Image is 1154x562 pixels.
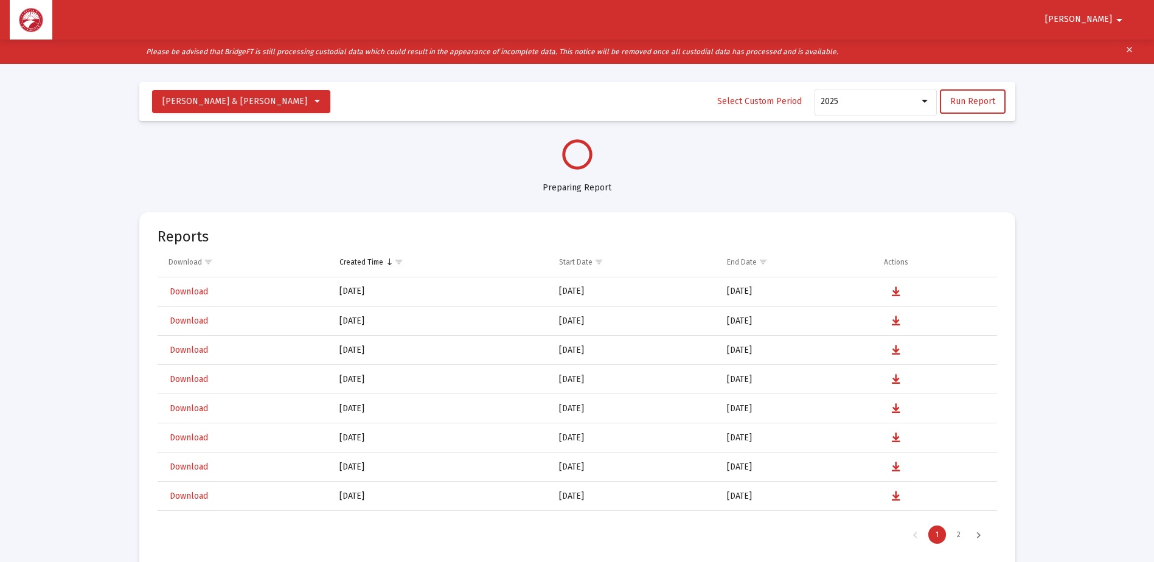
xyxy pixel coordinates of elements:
span: Download [170,462,208,472]
span: [PERSON_NAME] [1045,15,1112,25]
img: Dashboard [19,8,43,32]
div: [DATE] [339,490,542,502]
td: [DATE] [551,511,718,540]
div: Next Page [968,526,989,544]
div: Data grid [158,248,997,552]
div: End Date [727,257,757,267]
span: Download [170,491,208,501]
td: Column Actions [875,248,997,277]
div: Created Time [339,257,383,267]
span: Download [170,403,208,414]
div: [DATE] [339,461,542,473]
div: Preparing Report [139,170,1015,194]
td: [DATE] [551,277,718,307]
td: [DATE] [718,336,875,365]
mat-icon: arrow_drop_down [1112,8,1127,32]
td: [DATE] [718,365,875,394]
td: [DATE] [551,307,718,336]
span: Download [170,374,208,384]
div: [DATE] [339,315,542,327]
span: Show filter options for column 'Download' [204,257,213,266]
span: Run Report [950,96,995,106]
td: Column Download [158,248,332,277]
td: [DATE] [551,336,718,365]
td: [DATE] [551,365,718,394]
div: Page 2 [950,526,968,544]
td: [DATE] [718,482,875,511]
td: Column Start Date [551,248,718,277]
button: Run Report [940,89,1006,114]
div: Start Date [559,257,593,267]
span: Download [170,345,208,355]
td: [DATE] [551,394,718,423]
td: Column End Date [718,248,875,277]
span: Show filter options for column 'End Date' [759,257,768,266]
div: Page Navigation [158,518,997,552]
td: [DATE] [718,423,875,453]
span: [PERSON_NAME] & [PERSON_NAME] [162,96,307,106]
div: [DATE] [339,432,542,444]
div: Previous Page [905,526,925,544]
td: [DATE] [718,277,875,307]
mat-card-title: Reports [158,231,209,243]
button: [PERSON_NAME] [1031,7,1141,32]
td: Column Created Time [331,248,551,277]
div: [DATE] [339,373,542,386]
span: 2025 [821,96,838,106]
td: [DATE] [718,453,875,482]
i: Please be advised that BridgeFT is still processing custodial data which could result in the appe... [146,47,838,56]
div: Download [169,257,202,267]
span: Select Custom Period [717,96,802,106]
td: [DATE] [718,307,875,336]
span: Download [170,432,208,443]
div: [DATE] [339,344,542,356]
span: Download [170,286,208,297]
button: [PERSON_NAME] & [PERSON_NAME] [152,90,330,113]
span: Show filter options for column 'Created Time' [394,257,403,266]
div: [DATE] [339,403,542,415]
span: Show filter options for column 'Start Date' [594,257,603,266]
td: [DATE] [718,394,875,423]
div: Actions [884,257,908,267]
td: [DATE] [551,423,718,453]
span: Download [170,316,208,326]
td: [DATE] [551,482,718,511]
mat-icon: clear [1125,43,1134,61]
td: [DATE] [551,453,718,482]
div: Page 1 [928,526,946,544]
td: [DATE] [718,511,875,540]
div: [DATE] [339,285,542,297]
